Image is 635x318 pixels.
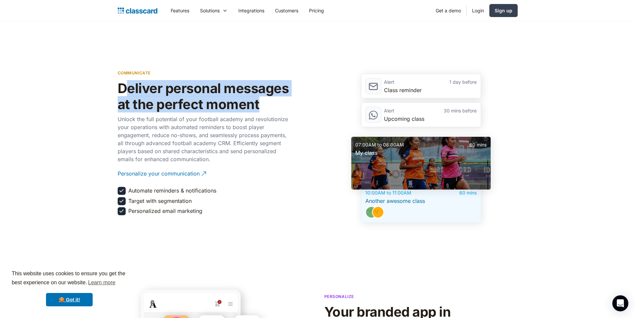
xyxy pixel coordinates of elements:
a: Customers [270,3,304,18]
div: Open Intercom Messenger [612,295,628,311]
p: Unlock the full potential of your football academy and revolutionize your operations with automat... [118,115,291,163]
div: Alert [384,78,430,86]
div: Sign up [495,7,512,14]
div: cookieconsent [5,263,133,313]
div: Upcoming class [384,115,477,123]
div: 60 mins [421,189,477,197]
a: Login [467,3,489,18]
div: Personalize your communication [118,165,200,178]
div: Solutions [195,3,233,18]
a: Pricing [304,3,329,18]
a: home [118,6,157,15]
a: Integrations [233,3,270,18]
a: dismiss cookie message [46,293,93,306]
div: Alert [384,107,430,115]
p: Personalize [324,293,354,300]
h2: Deliver personal messages at the perfect moment [118,80,291,112]
div: My class [355,149,487,157]
div: Another awesome class [365,197,477,205]
a: Features [165,3,195,18]
div: Target with segmentation [128,197,192,205]
span: This website uses cookies to ensure you get the best experience on our website. [12,270,127,288]
a: learn more about cookies [87,278,116,288]
a: Get a demo [430,3,466,18]
a: Personalize your communication [118,165,291,183]
div: 30 mins before [430,107,477,115]
div: 10:00AM to 11:00AM [365,189,421,197]
p: communicate [118,70,151,76]
div: Class reminder [384,86,477,94]
div: 07:00AM to 08:00AM [355,141,421,149]
div: 1 day before [430,78,477,86]
a: Sign up [489,4,518,17]
div: Personalized email marketing [128,207,202,215]
div: 60 mins [421,141,487,149]
div: Solutions [200,7,220,14]
div: Automate reminders & notifications [128,187,216,194]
